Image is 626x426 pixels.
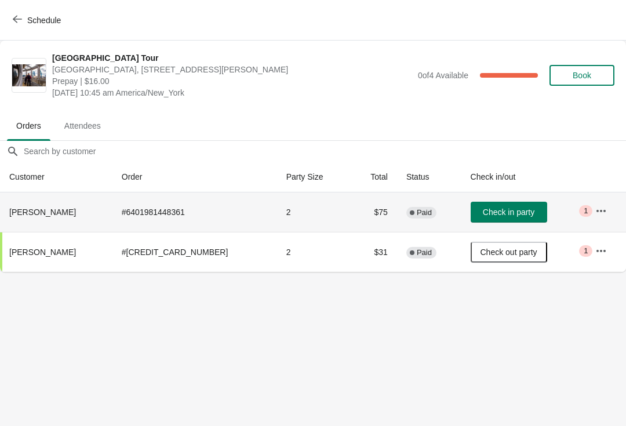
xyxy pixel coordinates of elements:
td: $75 [350,192,397,232]
span: Attendees [55,115,110,136]
td: # 6401981448361 [112,192,277,232]
span: Paid [417,208,432,217]
span: Paid [417,248,432,257]
span: Schedule [27,16,61,25]
th: Status [397,162,461,192]
th: Party Size [277,162,350,192]
td: 2 [277,232,350,272]
th: Check in/out [461,162,587,192]
td: 2 [277,192,350,232]
span: [GEOGRAPHIC_DATA] Tour [52,52,412,64]
td: # [CREDIT_CARD_NUMBER] [112,232,277,272]
button: Check out party [471,242,547,263]
span: 0 of 4 Available [418,71,468,80]
th: Order [112,162,277,192]
input: Search by customer [23,141,626,162]
span: [DATE] 10:45 am America/New_York [52,87,412,99]
span: Check out party [481,247,537,257]
span: [GEOGRAPHIC_DATA], [STREET_ADDRESS][PERSON_NAME] [52,64,412,75]
span: Book [573,71,591,80]
img: City Hall Tower Tour [12,64,46,87]
button: Schedule [6,10,70,31]
td: $31 [350,232,397,272]
button: Check in party [471,202,547,223]
span: [PERSON_NAME] [9,247,76,257]
span: [PERSON_NAME] [9,207,76,217]
button: Book [549,65,614,86]
span: Check in party [483,207,534,217]
span: 1 [584,206,588,216]
th: Total [350,162,397,192]
span: Orders [7,115,50,136]
span: 1 [584,246,588,256]
span: Prepay | $16.00 [52,75,412,87]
